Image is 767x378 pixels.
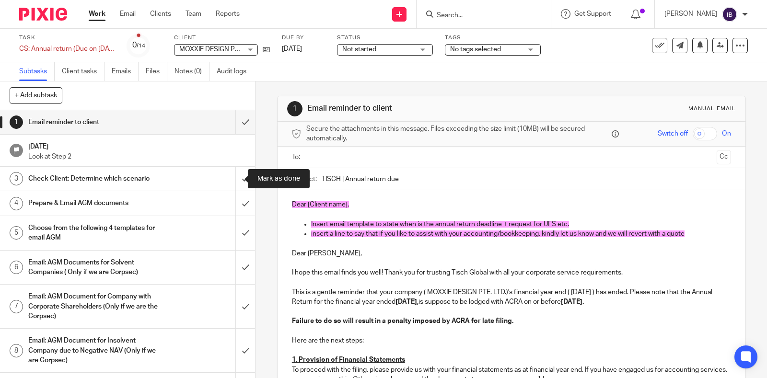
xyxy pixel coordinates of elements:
[10,261,23,274] div: 6
[717,150,731,164] button: Cc
[311,221,569,228] span: Insert email template to state when is the annual return deadline + request for UFS etc.
[28,172,160,186] h1: Check Client: Determine which scenario
[282,46,302,52] span: [DATE]
[19,44,115,54] div: CS: Annual return (Due on 14 Oct 25)
[10,344,23,357] div: 8
[292,249,731,258] p: Dear [PERSON_NAME],
[146,62,167,81] a: Files
[450,46,501,53] span: No tags selected
[19,8,67,21] img: Pixie
[137,43,145,48] small: /14
[445,34,541,42] label: Tags
[28,221,160,245] h1: Choose from the following 4 templates for email AGM
[10,115,23,129] div: 1
[311,230,685,237] span: insert a line to say that if you like to assist with your accounting/bookkeeping, kindly let us k...
[292,152,302,162] label: To:
[10,87,62,103] button: + Add subtask
[28,255,160,280] h1: Email: AGM Documents for Solvent Companies ( Only if we are Corpsec)
[186,9,201,19] a: Team
[10,172,23,185] div: 3
[292,287,731,307] p: This is a gentle reminder that your company ( MOXXIE DESIGN PTE. LTD.)'s financial year end ( [DA...
[10,226,23,240] div: 5
[658,129,688,138] span: Switch off
[282,34,325,42] label: Due by
[216,9,240,19] a: Reports
[132,40,145,51] div: 0
[150,9,171,19] a: Clients
[120,9,136,19] a: Email
[28,333,160,367] h1: Email: AGM Document for Insolvent Company due to Negative NAV (Only if we are Corpsec)
[28,196,160,210] h1: Prepare & Email AGM documents
[112,62,139,81] a: Emails
[574,11,611,17] span: Get Support
[62,62,105,81] a: Client tasks
[292,336,731,345] p: Here are the next steps:
[688,105,736,113] div: Manual email
[174,62,209,81] a: Notes (0)
[28,289,160,323] h1: Email: AGM Document for Company with Corporate Shareholders (Only if we are the Corpsec)
[28,115,160,129] h1: Email reminder to client
[217,62,254,81] a: Audit logs
[292,356,405,363] u: 1. Provision of Financial Statements
[306,124,609,144] span: Secure the attachments in this message. Files exceeding the size limit (10MB) will be secured aut...
[436,11,522,20] input: Search
[174,34,270,42] label: Client
[722,129,731,138] span: On
[10,197,23,210] div: 4
[287,101,302,116] div: 1
[722,7,737,22] img: svg%3E
[307,103,532,114] h1: Email reminder to client
[19,34,115,42] label: Task
[395,298,418,305] strong: [DATE],
[292,174,317,184] label: Subject:
[342,46,376,53] span: Not started
[179,46,258,53] span: MOXXIE DESIGN PTE. LTD.
[292,201,349,208] span: Dear [Client name],
[292,318,513,324] strong: Failure to do so will result in a penalty imposed by ACRA for late filing.
[337,34,433,42] label: Status
[89,9,105,19] a: Work
[28,139,246,151] h1: [DATE]
[292,268,731,277] p: I hope this email finds you well! Thank you for trusting Tisch Global with all your corporate ser...
[19,44,115,54] div: CS: Annual return (Due on [DATE])
[10,300,23,313] div: 7
[561,298,584,305] strong: [DATE].
[664,9,717,19] p: [PERSON_NAME]
[28,152,246,161] p: Look at Step 2
[19,62,55,81] a: Subtasks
